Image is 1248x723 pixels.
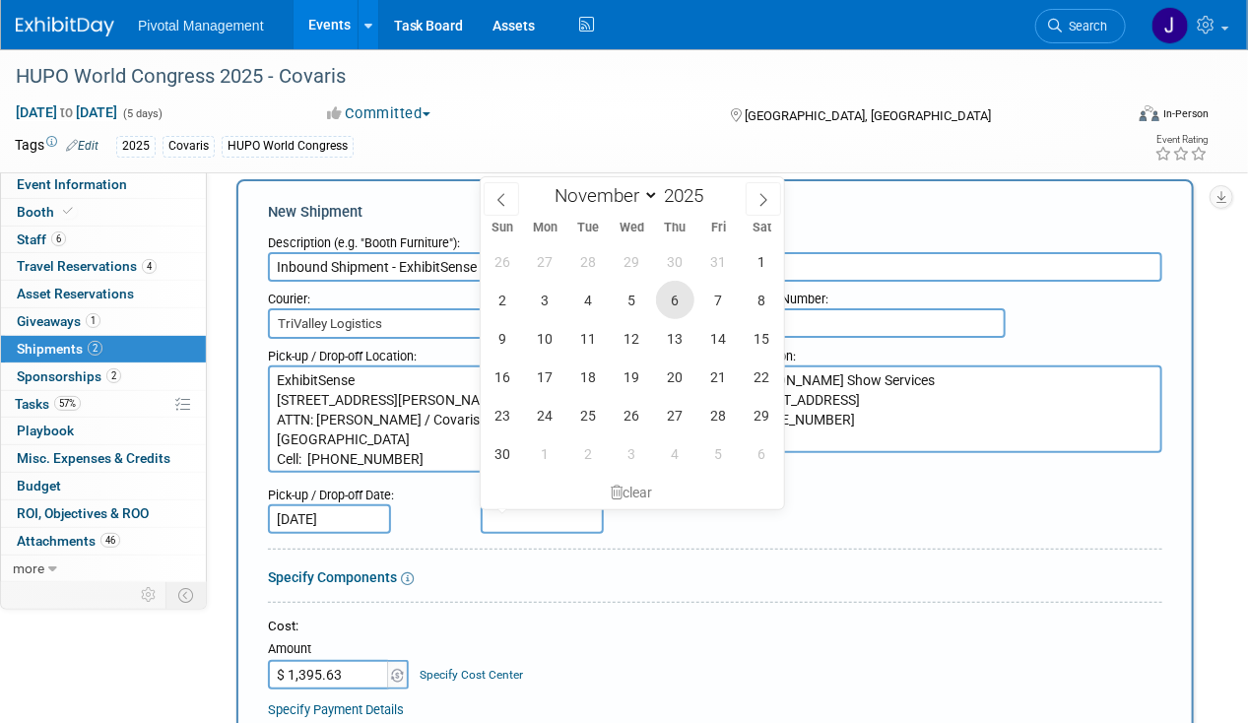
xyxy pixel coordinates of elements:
[730,282,1162,308] div: Tracking Number:
[699,319,738,358] span: November 14, 2025
[17,286,134,301] span: Asset Reservations
[86,313,100,328] span: 1
[611,222,654,234] span: Wed
[613,281,651,319] span: November 5, 2025
[659,184,718,207] input: Year
[121,107,163,120] span: (5 days)
[524,222,567,234] span: Mon
[656,434,694,473] span: December 4, 2025
[483,281,521,319] span: November 2, 2025
[481,222,524,234] span: Sun
[526,319,564,358] span: November 10, 2025
[697,222,741,234] span: Fri
[1162,106,1209,121] div: In-Person
[1,473,206,499] a: Budget
[569,358,608,396] span: November 18, 2025
[17,533,120,549] span: Attachments
[526,434,564,473] span: December 1, 2025
[743,358,781,396] span: November 22, 2025
[57,104,76,120] span: to
[613,434,651,473] span: December 3, 2025
[1154,135,1208,145] div: Event Rating
[132,582,166,608] td: Personalize Event Tab Strip
[106,368,121,383] span: 2
[268,640,411,660] div: Amount
[268,569,397,585] a: Specify Components
[743,281,781,319] span: November 8, 2025
[699,396,738,434] span: November 28, 2025
[613,319,651,358] span: November 12, 2025
[483,396,521,434] span: November 23, 2025
[11,8,866,28] body: Rich Text Area. Press ALT-0 for help.
[268,339,700,365] div: Pick-up / Drop-off Location:
[268,618,1162,636] div: Cost:
[743,319,781,358] span: November 15, 2025
[741,222,784,234] span: Sat
[1,445,206,472] a: Misc. Expenses & Credits
[15,103,118,121] span: [DATE] [DATE]
[1,500,206,527] a: ROI, Objectives & ROO
[116,136,156,157] div: 2025
[656,242,694,281] span: October 30, 2025
[1062,19,1107,33] span: Search
[100,533,120,548] span: 46
[1,391,206,418] a: Tasks57%
[569,242,608,281] span: October 28, 2025
[1,227,206,253] a: Staff6
[569,319,608,358] span: November 11, 2025
[656,281,694,319] span: November 6, 2025
[546,183,659,208] select: Month
[1140,105,1159,121] img: Format-Inperson.png
[17,478,61,493] span: Budget
[569,396,608,434] span: November 25, 2025
[17,505,149,521] span: ROI, Objectives & ROO
[222,136,354,157] div: HUPO World Congress
[613,358,651,396] span: November 19, 2025
[1,308,206,335] a: Giveaways1
[656,358,694,396] span: November 20, 2025
[17,423,74,438] span: Playbook
[88,341,102,356] span: 2
[699,281,738,319] span: November 7, 2025
[526,281,564,319] span: November 3, 2025
[526,396,564,434] span: November 24, 2025
[17,368,121,384] span: Sponsorships
[17,231,66,247] span: Staff
[569,434,608,473] span: December 2, 2025
[743,396,781,434] span: November 29, 2025
[270,310,698,338] span: TriValley Logistics
[9,59,1107,95] div: HUPO World Congress 2025 - Covaris
[268,202,1162,223] div: New Shipment
[138,18,264,33] span: Pivotal Management
[421,668,524,682] a: Specify Cost Center
[268,478,451,504] div: Pick-up / Drop-off Date:
[63,206,73,217] i: Booth reservation complete
[567,222,611,234] span: Tue
[730,339,1162,365] div: Destination:
[268,702,404,717] a: Specify Payment Details
[699,242,738,281] span: October 31, 2025
[1035,9,1126,43] a: Search
[654,222,697,234] span: Thu
[526,358,564,396] span: November 17, 2025
[142,259,157,274] span: 4
[483,319,521,358] span: November 9, 2025
[17,258,157,274] span: Travel Reservations
[483,358,521,396] span: November 16, 2025
[656,396,694,434] span: November 27, 2025
[1,199,206,226] a: Booth
[268,308,700,339] span: TriValley Logistics
[1,528,206,555] a: Attachments46
[1,556,206,582] a: more
[15,396,81,412] span: Tasks
[17,204,77,220] span: Booth
[17,313,100,329] span: Giveaways
[1151,7,1189,44] img: Jessica Gatton
[483,434,521,473] span: November 30, 2025
[66,139,99,153] a: Edit
[1,363,206,390] a: Sponsorships2
[17,176,127,192] span: Event Information
[1,418,206,444] a: Playbook
[699,434,738,473] span: December 5, 2025
[743,434,781,473] span: December 6, 2025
